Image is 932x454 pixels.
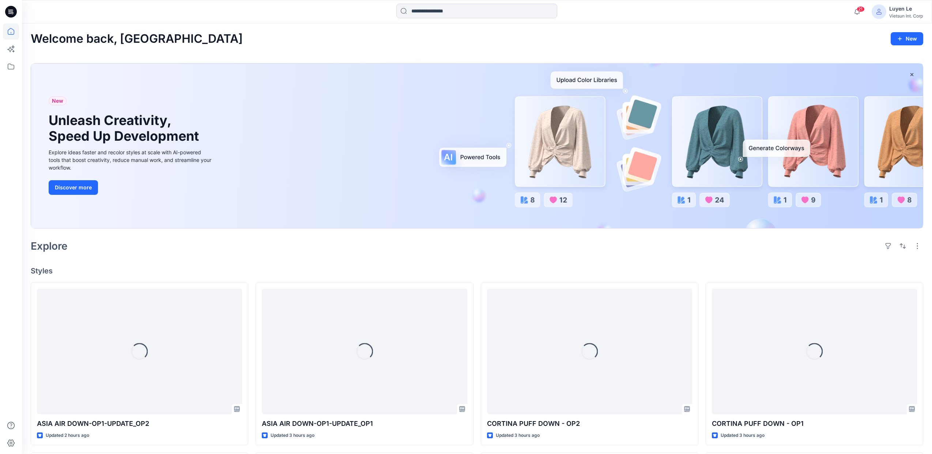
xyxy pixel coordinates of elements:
[49,148,213,171] div: Explore ideas faster and recolor styles at scale with AI-powered tools that boost creativity, red...
[891,32,923,45] button: New
[31,240,68,252] h2: Explore
[49,113,202,144] h1: Unleash Creativity, Speed Up Development
[52,97,63,105] span: New
[889,13,923,19] div: Vietsun Int. Corp
[262,419,467,429] p: ASIA AIR DOWN-OP1-UPDATE_OP1
[31,32,243,46] h2: Welcome back, [GEOGRAPHIC_DATA]
[876,9,882,15] svg: avatar
[487,419,692,429] p: CORTINA PUFF DOWN - OP2
[857,6,865,12] span: 21
[496,432,540,439] p: Updated 3 hours ago
[712,419,917,429] p: CORTINA PUFF DOWN - OP1
[31,266,923,275] h4: Styles
[46,432,89,439] p: Updated 2 hours ago
[49,180,213,195] a: Discover more
[271,432,314,439] p: Updated 3 hours ago
[37,419,242,429] p: ASIA AIR DOWN-OP1-UPDATE_OP2
[889,4,923,13] div: Luyen Le
[721,432,765,439] p: Updated 3 hours ago
[49,180,98,195] button: Discover more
